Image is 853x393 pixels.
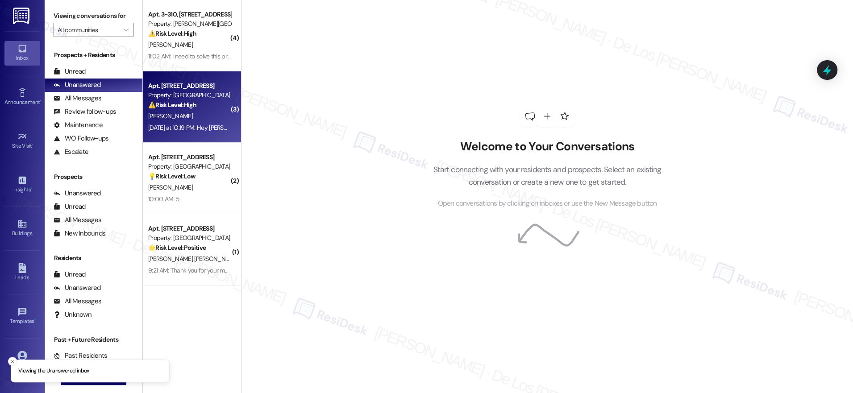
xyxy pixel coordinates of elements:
img: ResiDesk Logo [13,8,31,24]
span: Open conversations by clicking on inboxes or use the New Message button [437,198,657,209]
div: 10:00 AM: 5 [148,195,179,203]
div: Prospects [45,172,142,182]
a: Site Visit • [4,129,40,153]
div: Apt. [STREET_ADDRESS] [148,81,231,91]
span: [PERSON_NAME] [148,183,193,191]
span: • [32,141,33,148]
div: 11:02 AM: I need to solve this problem as soon as possible, miss, so that I can make the payment. [148,52,395,60]
div: All Messages [54,94,101,103]
p: Start connecting with your residents and prospects. Select an existing conversation or create a n... [420,163,675,189]
div: Residents [45,253,142,263]
i:  [124,26,129,33]
div: Property: [GEOGRAPHIC_DATA] [148,91,231,100]
div: Property: [GEOGRAPHIC_DATA] [148,162,231,171]
a: Buildings [4,216,40,240]
div: Apt. [STREET_ADDRESS] [148,224,231,233]
div: 9:21 AM: Thank you for your message. Our offices are currently closed, but we will contact you wh... [148,266,670,274]
div: Unread [54,67,86,76]
h2: Welcome to Your Conversations [420,140,675,154]
div: Maintenance [54,120,103,130]
div: All Messages [54,297,101,306]
div: WO Follow-ups [54,134,108,143]
input: All communities [58,23,119,37]
div: Past + Future Residents [45,335,142,344]
span: [PERSON_NAME] [148,41,193,49]
strong: 💡 Risk Level: Low [148,172,196,180]
span: [PERSON_NAME] [PERSON_NAME] [148,255,239,263]
p: Viewing the Unanswered inbox [18,367,89,375]
div: Unread [54,270,86,279]
a: Insights • [4,173,40,197]
a: Account [4,348,40,372]
span: [PERSON_NAME] [148,112,193,120]
div: Apt. 3~310, [STREET_ADDRESS] [148,10,231,19]
strong: ⚠️ Risk Level: High [148,29,196,37]
div: All Messages [54,215,101,225]
div: Escalate [54,147,88,157]
strong: ⚠️ Risk Level: High [148,101,196,109]
strong: 🌟 Risk Level: Positive [148,244,206,252]
div: Property: [PERSON_NAME][GEOGRAPHIC_DATA] Apartments [148,19,231,29]
div: Apt. [STREET_ADDRESS] [148,153,231,162]
div: Unanswered [54,80,101,90]
a: Inbox [4,41,40,65]
div: Unknown [54,310,92,319]
span: • [40,98,41,104]
span: • [34,317,36,323]
a: Templates • [4,304,40,328]
div: New Inbounds [54,229,105,238]
div: Prospects + Residents [45,50,142,60]
div: Unanswered [54,283,101,293]
span: • [31,185,32,191]
button: Close toast [8,357,17,366]
a: Leads [4,261,40,285]
div: Review follow-ups [54,107,116,116]
div: Unanswered [54,189,101,198]
div: Unread [54,202,86,211]
label: Viewing conversations for [54,9,133,23]
div: Past Residents [54,351,108,360]
div: Property: [GEOGRAPHIC_DATA] [148,233,231,243]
